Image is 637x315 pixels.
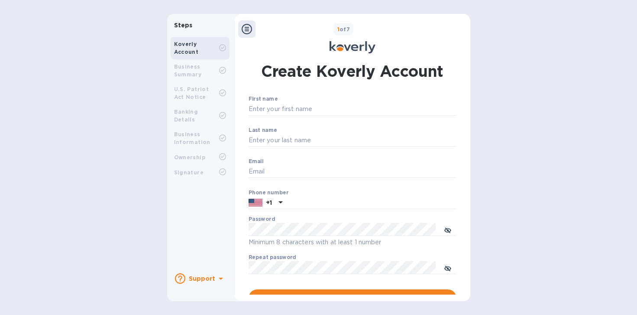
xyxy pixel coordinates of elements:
[174,131,210,145] b: Business Information
[249,97,278,102] label: First name
[255,293,449,303] span: Verify email address
[189,275,216,282] b: Support
[249,159,264,164] label: Email
[174,154,206,161] b: Ownership
[174,63,202,78] b: Business Summary
[439,221,456,238] button: toggle password visibility
[249,289,456,307] button: Verify email address
[249,198,262,207] img: US
[249,103,456,116] input: Enter your first name
[249,255,296,260] label: Repeat password
[174,169,204,176] b: Signature
[249,217,275,222] label: Password
[174,86,209,100] b: U.S. Patriot Act Notice
[174,108,198,123] b: Banking Details
[261,60,443,82] h1: Create Koverly Account
[439,259,456,276] button: toggle password visibility
[174,41,199,55] b: Koverly Account
[249,165,456,178] input: Email
[249,128,277,133] label: Last name
[249,190,288,195] label: Phone number
[249,134,456,147] input: Enter your last name
[249,237,456,247] p: Minimum 8 characters with at least 1 number
[337,26,340,33] span: 1
[174,22,193,29] b: Steps
[266,198,272,207] p: +1
[337,26,350,33] b: of 7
